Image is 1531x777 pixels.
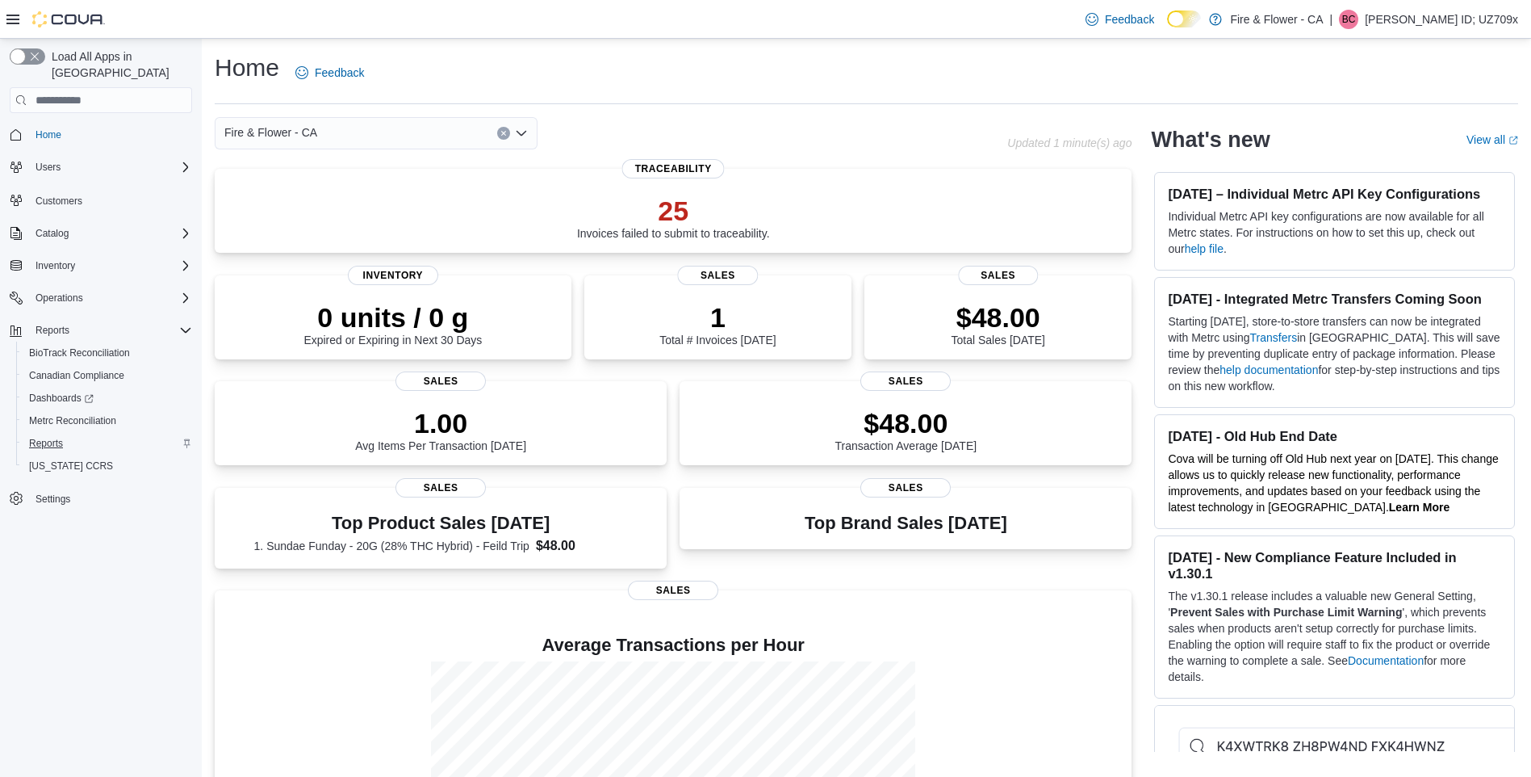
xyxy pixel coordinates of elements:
span: Users [36,161,61,174]
p: Individual Metrc API key configurations are now available for all Metrc states. For instructions ... [1168,208,1501,257]
a: BioTrack Reconciliation [23,343,136,363]
a: Settings [29,489,77,509]
h3: [DATE] - Old Hub End Date [1168,428,1501,444]
p: The v1.30.1 release includes a valuable new General Setting, ' ', which prevents sales when produ... [1168,588,1501,685]
div: Total # Invoices [DATE] [659,301,776,346]
div: Total Sales [DATE] [952,301,1045,346]
span: BioTrack Reconciliation [29,346,130,359]
h3: Top Brand Sales [DATE] [805,514,1007,533]
span: Sales [958,266,1038,285]
a: Reports [23,434,69,453]
input: Dark Mode [1167,10,1201,27]
button: Open list of options [515,127,528,140]
span: Metrc Reconciliation [23,411,192,430]
h3: [DATE] - New Compliance Feature Included in v1.30.1 [1168,549,1501,582]
dt: 1. Sundae Funday - 20G (28% THC Hybrid) - Feild Trip [254,538,529,554]
span: Reports [36,324,69,337]
strong: Prevent Sales with Purchase Limit Warning [1170,606,1402,619]
span: Load All Apps in [GEOGRAPHIC_DATA] [45,48,192,81]
span: Canadian Compliance [23,366,192,385]
span: Reports [29,321,192,340]
span: Washington CCRS [23,456,192,476]
p: 0 units / 0 g [303,301,482,334]
button: Catalog [3,222,199,245]
button: Users [3,156,199,178]
span: Catalog [36,227,69,240]
p: $48.00 [835,407,977,439]
p: 25 [577,195,770,227]
span: Dark Mode [1167,27,1168,28]
span: Inventory [348,266,438,285]
span: Home [36,128,61,141]
span: Sales [395,478,486,498]
span: Operations [29,288,192,308]
button: [US_STATE] CCRS [16,455,199,477]
span: Settings [29,489,192,509]
button: Operations [29,288,90,308]
p: 1 [659,301,776,334]
dd: $48.00 [536,536,628,556]
h1: Home [215,52,279,84]
div: B. Cromwell ID; UZ709x [1339,10,1358,29]
span: Canadian Compliance [29,369,124,382]
a: Dashboards [16,387,199,409]
span: Cova will be turning off Old Hub next year on [DATE]. This change allows us to quickly release ne... [1168,452,1498,514]
span: Sales [395,372,486,391]
span: Sales [860,372,951,391]
a: Transfers [1250,331,1298,344]
div: Transaction Average [DATE] [835,407,977,452]
button: Customers [3,188,199,212]
span: Reports [23,434,192,453]
svg: External link [1508,136,1518,145]
span: Customers [36,195,82,208]
a: [US_STATE] CCRS [23,456,119,476]
div: Invoices failed to submit to traceability. [577,195,770,240]
button: Clear input [497,127,510,140]
span: Fire & Flower - CA [224,123,317,142]
button: Home [3,123,199,146]
a: Learn More [1389,501,1449,514]
span: Sales [860,478,951,498]
p: [PERSON_NAME] ID; UZ709x [1365,10,1518,29]
span: Home [29,124,192,145]
span: Customers [29,190,192,210]
span: Metrc Reconciliation [29,414,116,427]
button: BioTrack Reconciliation [16,342,199,364]
h3: Top Product Sales [DATE] [254,514,628,533]
p: $48.00 [952,301,1045,334]
span: [US_STATE] CCRS [29,460,113,472]
button: Users [29,157,67,177]
button: Inventory [3,254,199,277]
a: Metrc Reconciliation [23,411,123,430]
h3: [DATE] – Individual Metrc API Key Configurations [1168,186,1501,202]
p: Updated 1 minute(s) ago [1007,136,1132,149]
span: Catalog [29,224,192,243]
span: Settings [36,493,70,506]
span: Dashboards [29,392,94,405]
a: Documentation [1348,654,1424,667]
span: Traceability [622,159,725,178]
span: Dashboards [23,388,192,408]
a: help file [1185,242,1224,255]
nav: Complex example [10,116,192,552]
a: View allExternal link [1466,133,1518,146]
span: Feedback [1105,11,1154,27]
p: Fire & Flower - CA [1230,10,1323,29]
span: Inventory [36,259,75,272]
span: Operations [36,292,83,304]
p: Starting [DATE], store-to-store transfers can now be integrated with Metrc using in [GEOGRAPHIC_D... [1168,313,1501,394]
a: Feedback [1079,3,1161,36]
img: Cova [32,11,105,27]
span: BC [1342,10,1356,29]
a: Customers [29,191,89,211]
h3: [DATE] - Integrated Metrc Transfers Coming Soon [1168,291,1501,307]
div: Avg Items Per Transaction [DATE] [355,407,526,452]
button: Settings [3,487,199,510]
button: Canadian Compliance [16,364,199,387]
span: Users [29,157,192,177]
span: Sales [678,266,758,285]
p: | [1330,10,1333,29]
span: Reports [29,437,63,450]
button: Reports [3,319,199,342]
